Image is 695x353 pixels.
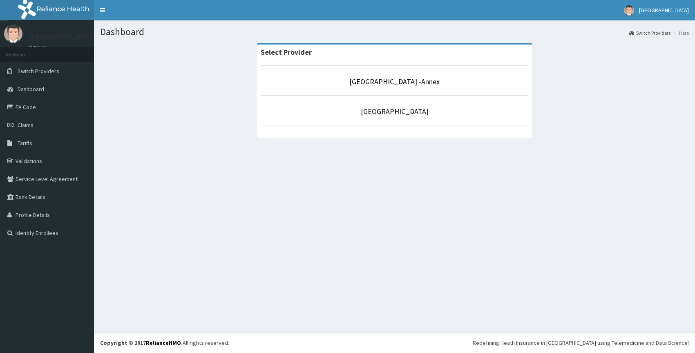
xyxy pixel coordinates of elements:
[639,7,689,14] span: [GEOGRAPHIC_DATA]
[473,339,689,347] div: Redefining Heath Insurance in [GEOGRAPHIC_DATA] using Telemedicine and Data Science!
[671,29,689,36] li: Here
[18,139,32,147] span: Tariffs
[261,47,312,57] strong: Select Provider
[100,339,183,346] strong: Copyright © 2017 .
[29,33,96,40] p: [GEOGRAPHIC_DATA]
[100,27,689,37] h1: Dashboard
[29,45,48,50] a: Online
[18,67,59,75] span: Switch Providers
[18,85,44,93] span: Dashboard
[146,339,181,346] a: RelianceHMO
[361,107,429,116] a: [GEOGRAPHIC_DATA]
[629,29,670,36] a: Switch Providers
[94,332,695,353] footer: All rights reserved.
[4,25,22,43] img: User Image
[624,5,634,16] img: User Image
[18,121,34,129] span: Claims
[349,77,440,86] a: [GEOGRAPHIC_DATA] -Annex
